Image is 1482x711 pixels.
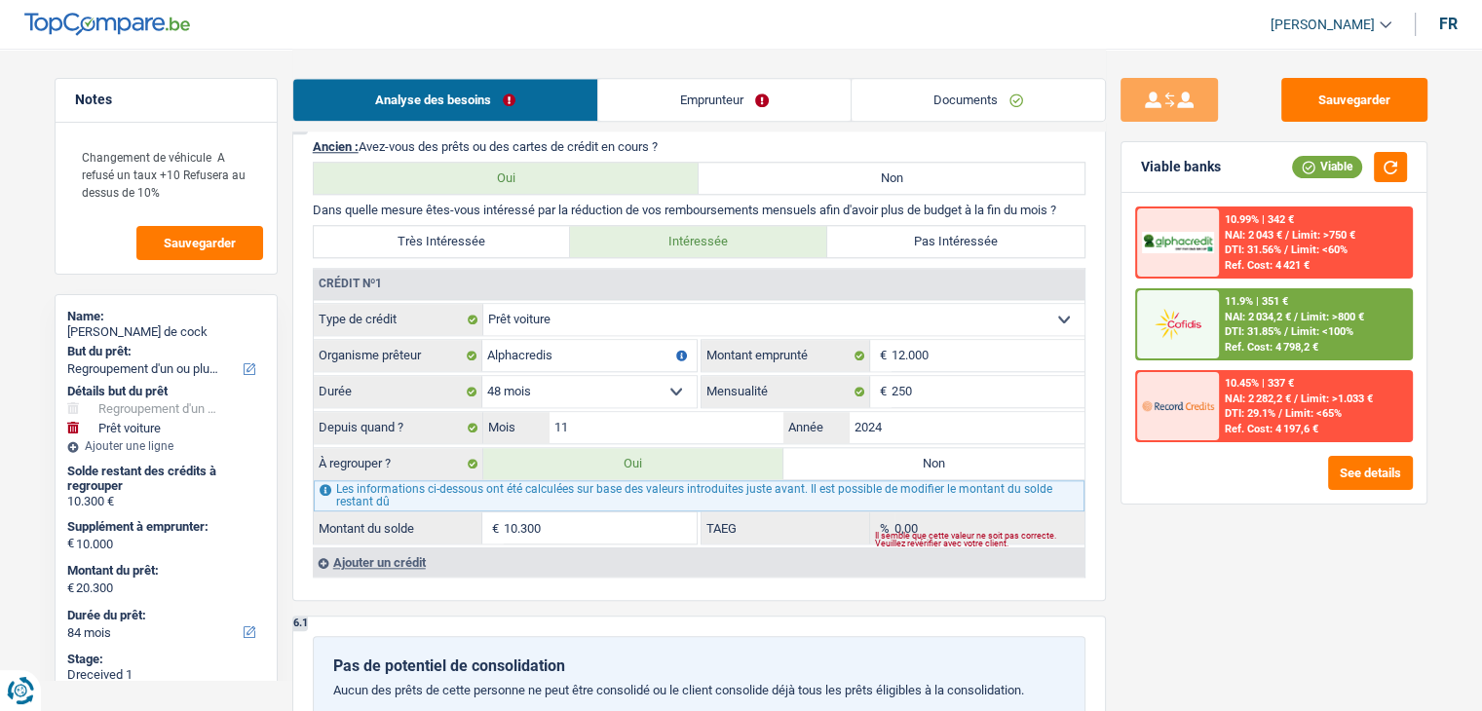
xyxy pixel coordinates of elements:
[314,376,482,407] label: Durée
[1285,229,1289,242] span: /
[67,652,265,667] div: Stage:
[1294,311,1298,323] span: /
[1301,393,1373,405] span: Limit: >1.033 €
[333,683,1065,697] p: Aucun des prêts de cette personne ne peut être consolidé ou le client consolide déjà tous les prê...
[314,278,387,289] div: Crédit nº1
[1225,423,1318,435] div: Ref. Cost: 4 197,6 €
[67,324,265,340] div: [PERSON_NAME] de cock
[1225,213,1294,226] div: 10.99% | 342 €
[1439,15,1458,33] div: fr
[1225,243,1281,256] span: DTI: 31.56%
[783,412,850,443] label: Année
[67,563,261,579] label: Montant du prêt:
[875,536,1084,543] div: Il semble que cette valeur ne soit pas correcte. Veuillez revérifier avec votre client.
[293,79,597,121] a: Analyse des besoins
[67,494,265,509] div: 10.300 €
[314,480,1084,511] div: Les informations ci-dessous ont été calculées sur base des valeurs introduites juste avant. Il es...
[702,512,870,543] label: TAEG
[313,139,1085,154] p: Avez-vous des prêts ou des cartes de crédit en cours ?
[850,412,1084,443] input: AAAA
[1225,325,1281,338] span: DTI: 31.85%
[1225,259,1310,272] div: Ref. Cost: 4 421 €
[1285,407,1342,420] span: Limit: <65%
[1278,407,1282,420] span: /
[550,412,784,443] input: MM
[67,608,261,623] label: Durée du prêt:
[1142,306,1214,342] img: Cofidis
[1294,393,1298,405] span: /
[24,13,190,36] img: TopCompare Logo
[67,519,261,535] label: Supplément à emprunter:
[1291,243,1348,256] span: Limit: <60%
[1225,377,1294,390] div: 10.45% | 337 €
[570,226,827,257] label: Intéressée
[1142,388,1214,424] img: Record Credits
[67,580,74,596] span: €
[313,203,1085,217] p: Dans quelle mesure êtes-vous intéressé par la réduction de vos remboursements mensuels afin d'avo...
[1281,78,1427,122] button: Sauvegarder
[870,340,892,371] span: €
[827,226,1084,257] label: Pas Intéressée
[852,79,1105,121] a: Documents
[293,617,308,631] div: 6.1
[314,163,700,194] label: Oui
[313,139,359,154] span: Ancien :
[67,384,265,399] div: Détails but du prêt
[164,237,236,249] span: Sauvegarder
[1141,159,1221,175] div: Viable banks
[67,667,265,683] div: Dreceived 1
[1225,229,1282,242] span: NAI: 2 043 €
[313,547,1084,577] div: Ajouter un crédit
[1301,311,1364,323] span: Limit: >800 €
[483,412,550,443] label: Mois
[1225,393,1291,405] span: NAI: 2 282,2 €
[1225,311,1291,323] span: NAI: 2 034,2 €
[1284,243,1288,256] span: /
[67,309,265,324] div: Name:
[333,656,1065,675] div: Pas de potentiel de consolidation
[314,226,571,257] label: Très Intéressée
[1142,232,1214,254] img: AlphaCredit
[1291,325,1353,338] span: Limit: <100%
[314,412,483,443] label: Depuis quand ?
[598,79,851,121] a: Emprunteur
[67,464,265,494] div: Solde restant des crédits à regrouper
[1225,341,1318,354] div: Ref. Cost: 4 798,2 €
[1225,295,1288,308] div: 11.9% | 351 €
[783,448,1084,479] label: Non
[1225,407,1275,420] span: DTI: 29.1%
[482,512,504,543] span: €
[1271,17,1375,33] span: [PERSON_NAME]
[136,226,263,260] button: Sauvegarder
[870,512,894,543] span: %
[75,92,257,108] h5: Notes
[870,376,892,407] span: €
[702,340,870,371] label: Montant emprunté
[67,439,265,453] div: Ajouter une ligne
[314,512,482,543] label: Montant du solde
[1284,325,1288,338] span: /
[67,536,74,551] span: €
[1292,156,1362,177] div: Viable
[702,376,870,407] label: Mensualité
[314,340,482,371] label: Organisme prêteur
[1328,456,1413,490] button: See details
[1292,229,1355,242] span: Limit: >750 €
[699,163,1084,194] label: Non
[314,448,483,479] label: À regrouper ?
[67,344,261,359] label: But du prêt:
[1255,9,1391,41] a: [PERSON_NAME]
[483,448,784,479] label: Oui
[314,304,483,335] label: Type de crédit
